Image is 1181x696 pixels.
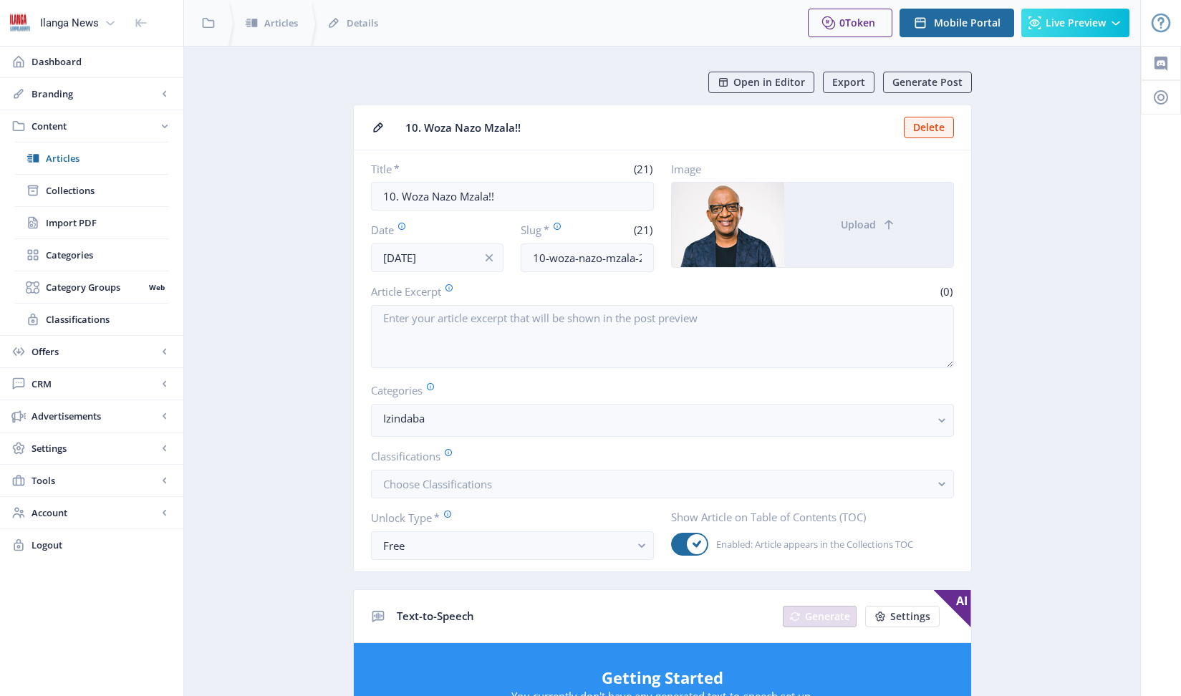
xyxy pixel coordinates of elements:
span: Settings [32,441,158,455]
a: Classifications [14,304,169,335]
nb-icon: info [482,251,496,265]
span: Token [845,16,875,29]
span: Import PDF [46,216,169,230]
span: Account [32,506,158,520]
span: 10. Woza Nazo Mzala!! [405,120,895,135]
a: New page [857,606,940,627]
label: Image [671,162,943,176]
span: (0) [938,284,954,299]
button: Settings [865,606,940,627]
label: Date [371,222,493,238]
label: Title [371,162,507,176]
span: Branding [32,87,158,101]
span: Upload [841,219,876,231]
a: Import PDF [14,207,169,238]
button: Live Preview [1021,9,1129,37]
span: Dashboard [32,54,172,69]
label: Unlock Type [371,510,642,526]
nb-badge: Web [144,280,169,294]
button: Open in Editor [708,72,814,93]
span: Content [32,119,158,133]
a: Category GroupsWeb [14,271,169,303]
img: 6e32966d-d278-493e-af78-9af65f0c2223.png [9,11,32,34]
span: Details [347,16,378,30]
span: Enabled: Article appears in the Collections TOC [708,536,913,553]
span: Articles [46,151,169,165]
span: Mobile Portal [934,17,1001,29]
span: Choose Classifications [383,477,492,491]
label: Categories [371,382,943,398]
span: Generate Post [892,77,963,88]
button: Upload [784,183,953,267]
label: Article Excerpt [371,284,657,299]
a: Categories [14,239,169,271]
span: (21) [632,162,654,176]
label: Show Article on Table of Contents (TOC) [671,510,943,524]
span: (21) [632,223,654,237]
div: Free [383,537,630,554]
span: Category Groups [46,280,144,294]
button: 0Token [808,9,892,37]
span: Advertisements [32,409,158,423]
button: Export [823,72,874,93]
input: this-is-how-a-slug-looks-like [521,243,654,272]
span: Collections [46,183,169,198]
button: Free [371,531,654,560]
nb-select-label: Izindaba [383,410,930,427]
button: Izindaba [371,404,954,437]
label: Slug [521,222,582,238]
input: Type Article Title ... [371,182,654,211]
span: Offers [32,344,158,359]
span: Classifications [46,312,169,327]
span: Categories [46,248,169,262]
button: Choose Classifications [371,470,954,498]
button: Generate [783,606,857,627]
span: CRM [32,377,158,391]
button: Delete [904,117,954,138]
span: Text-to-Speech [397,609,474,623]
button: Mobile Portal [900,9,1014,37]
input: Publishing Date [371,243,504,272]
span: Live Preview [1046,17,1106,29]
a: Articles [14,142,169,174]
span: Generate [805,611,850,622]
span: Articles [264,16,298,30]
label: Classifications [371,448,943,464]
span: Logout [32,538,172,552]
span: Open in Editor [733,77,805,88]
a: New page [774,606,857,627]
div: Ilanga News [40,7,99,39]
span: Settings [890,611,930,622]
span: Tools [32,473,158,488]
span: Export [832,77,865,88]
button: Generate Post [883,72,972,93]
button: info [475,243,503,272]
span: AI [934,590,971,627]
a: Collections [14,175,169,206]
